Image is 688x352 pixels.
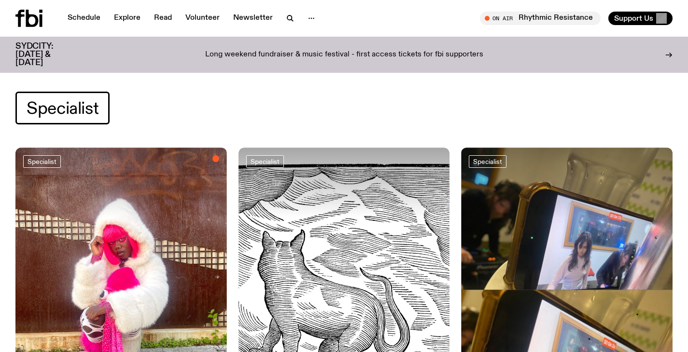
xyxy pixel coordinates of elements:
a: Schedule [62,12,106,25]
button: Support Us [608,12,673,25]
button: On AirRhythmic Resistance [480,12,601,25]
a: Volunteer [180,12,225,25]
a: Specialist [246,155,284,168]
p: Long weekend fundraiser & music festival - first access tickets for fbi supporters [205,51,483,59]
a: Newsletter [227,12,279,25]
a: Specialist [469,155,506,168]
span: Support Us [614,14,653,23]
a: Read [148,12,178,25]
span: Specialist [251,158,280,165]
span: Specialist [27,99,98,118]
span: Specialist [473,158,502,165]
a: Explore [108,12,146,25]
a: Specialist [23,155,61,168]
h3: SYDCITY: [DATE] & [DATE] [15,42,77,67]
span: Specialist [28,158,56,165]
